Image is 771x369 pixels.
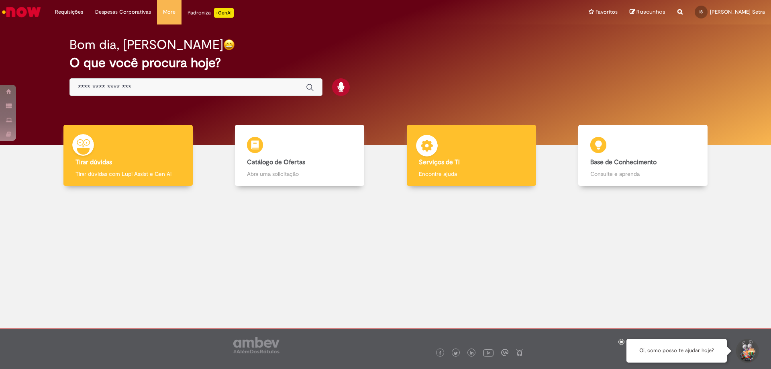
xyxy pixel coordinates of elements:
img: logo_footer_facebook.png [438,351,442,355]
img: logo_footer_ambev_rotulo_gray.png [233,337,279,353]
img: logo_footer_linkedin.png [470,351,474,356]
img: happy-face.png [223,39,235,51]
a: Rascunhos [630,8,665,16]
span: [PERSON_NAME] Setra [710,8,765,15]
b: Catálogo de Ofertas [247,158,305,166]
p: Consulte e aprenda [590,170,696,178]
img: logo_footer_naosei.png [516,349,523,356]
a: Base de Conhecimento Consulte e aprenda [557,125,729,186]
a: Tirar dúvidas Tirar dúvidas com Lupi Assist e Gen Ai [42,125,214,186]
span: Favoritos [596,8,618,16]
img: ServiceNow [1,4,42,20]
b: Serviços de TI [419,158,460,166]
img: logo_footer_youtube.png [483,347,494,358]
span: Requisições [55,8,83,16]
b: Base de Conhecimento [590,158,657,166]
h2: Bom dia, [PERSON_NAME] [69,38,223,52]
div: Oi, como posso te ajudar hoje? [626,339,727,363]
h2: O que você procura hoje? [69,56,702,70]
img: logo_footer_twitter.png [454,351,458,355]
div: Padroniza [188,8,234,18]
b: Tirar dúvidas [75,158,112,166]
p: +GenAi [214,8,234,18]
button: Iniciar Conversa de Suporte [735,339,759,363]
span: IS [700,9,703,14]
span: Rascunhos [636,8,665,16]
p: Tirar dúvidas com Lupi Assist e Gen Ai [75,170,181,178]
span: Despesas Corporativas [95,8,151,16]
p: Encontre ajuda [419,170,524,178]
a: Serviços de TI Encontre ajuda [385,125,557,186]
a: Catálogo de Ofertas Abra uma solicitação [214,125,386,186]
p: Abra uma solicitação [247,170,352,178]
img: logo_footer_workplace.png [501,349,508,356]
span: More [163,8,175,16]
